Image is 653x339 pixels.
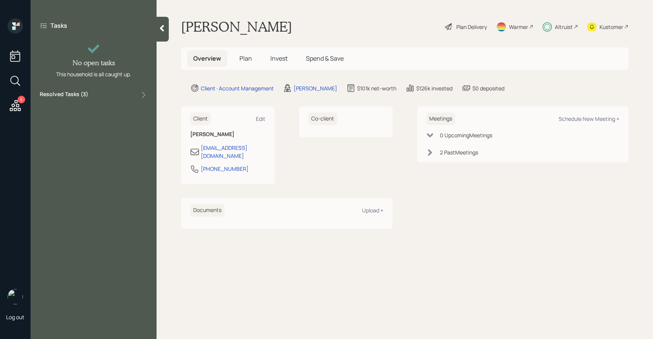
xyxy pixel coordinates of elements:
div: Client · Account Management [201,84,274,92]
div: $101k net-worth [357,84,396,92]
span: Spend & Save [306,54,344,63]
div: [PHONE_NUMBER] [201,165,249,173]
div: 5 [18,96,25,103]
div: $0 deposited [472,84,504,92]
div: Warmer [509,23,528,31]
h6: Documents [190,204,225,217]
div: Kustomer [600,23,623,31]
h6: Co-client [308,112,337,125]
h6: [PERSON_NAME] [190,131,265,138]
div: [EMAIL_ADDRESS][DOMAIN_NAME] [201,144,265,160]
div: Altruist [555,23,573,31]
div: 0 Upcoming Meeting s [440,131,492,139]
div: 2 Past Meeting s [440,148,478,156]
div: Plan Delivery [456,23,487,31]
img: sami-boghos-headshot.png [8,289,23,304]
span: Plan [239,54,252,63]
h6: Client [190,112,211,125]
div: Upload + [362,207,383,214]
label: Resolved Tasks ( 3 ) [40,90,88,100]
span: Overview [193,54,221,63]
div: Schedule New Meeting + [559,115,619,122]
span: Invest [270,54,288,63]
div: This household is all caught up. [56,70,131,78]
div: [PERSON_NAME] [294,84,337,92]
h1: [PERSON_NAME] [181,18,292,35]
label: Tasks [50,21,67,30]
h6: Meetings [426,112,455,125]
div: Log out [6,313,24,321]
div: Edit [256,115,265,122]
div: $126k invested [416,84,453,92]
h4: No open tasks [73,59,115,67]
